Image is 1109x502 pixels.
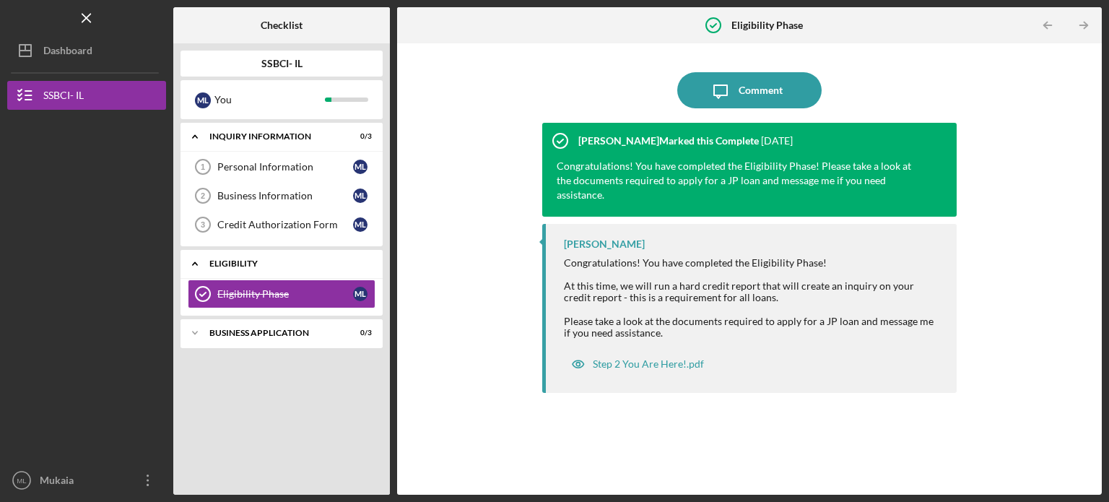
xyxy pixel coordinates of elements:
[209,329,336,337] div: Business Application
[188,152,375,181] a: 1Personal InformationML
[217,219,353,230] div: Credit Authorization Form
[564,238,645,250] div: [PERSON_NAME]
[188,280,375,308] a: Eligibility PhaseML
[195,92,211,108] div: M L
[353,287,368,301] div: M L
[564,316,942,339] div: Please take a look at the documents required to apply for a JP loan and message me if you need as...
[217,190,353,202] div: Business Information
[346,132,372,141] div: 0 / 3
[353,160,368,174] div: M L
[261,20,303,31] b: Checklist
[209,259,365,268] div: Eligibility
[209,132,336,141] div: Inquiry Information
[188,181,375,210] a: 2Business InformationML
[353,217,368,232] div: M L
[17,477,27,485] text: ML
[346,329,372,337] div: 0 / 3
[578,135,759,147] div: [PERSON_NAME] Marked this Complete
[217,161,353,173] div: Personal Information
[261,58,303,69] b: SSBCI- IL
[593,358,704,370] div: Step 2 You Are Here!.pdf
[564,350,711,378] button: Step 2 You Are Here!.pdf
[214,87,325,112] div: You
[564,280,942,303] div: At this time, we will run a hard credit report that will create an inquiry on your credit report ...
[557,159,928,202] div: Congratulations! You have completed the Eligibility Phase! Please take a look at the documents re...
[7,81,166,110] button: SSBCI- IL
[188,210,375,239] a: 3Credit Authorization FormML
[201,220,205,229] tspan: 3
[201,163,205,171] tspan: 1
[739,72,783,108] div: Comment
[353,189,368,203] div: M L
[731,20,803,31] b: Eligibility Phase
[217,288,353,300] div: Eligibility Phase
[7,466,166,495] button: MLMukaia [PERSON_NAME]
[43,81,84,113] div: SSBCI- IL
[7,36,166,65] button: Dashboard
[564,257,942,269] div: Congratulations! You have completed the Eligibility Phase!
[677,72,822,108] button: Comment
[761,135,793,147] time: 2025-07-10 15:18
[201,191,205,200] tspan: 2
[43,36,92,69] div: Dashboard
